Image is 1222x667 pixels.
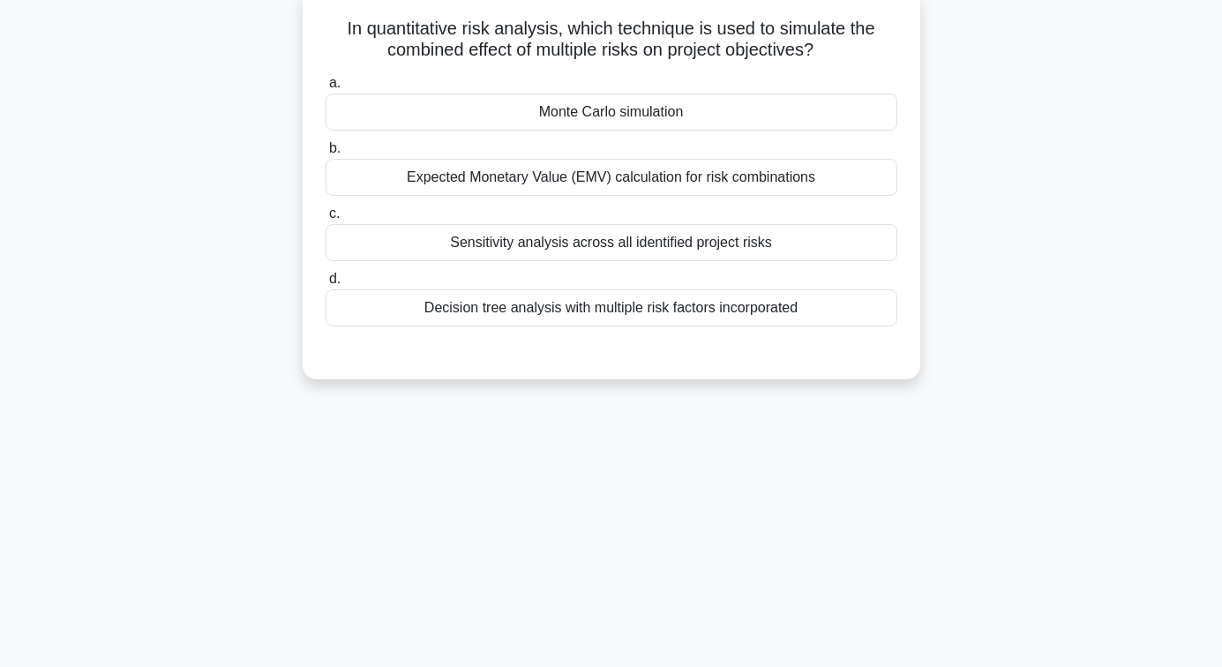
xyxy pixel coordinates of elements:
div: Expected Monetary Value (EMV) calculation for risk combinations [326,159,897,196]
div: Monte Carlo simulation [326,94,897,131]
span: b. [329,140,341,155]
span: c. [329,206,340,221]
div: Decision tree analysis with multiple risk factors incorporated [326,289,897,326]
h5: In quantitative risk analysis, which technique is used to simulate the combined effect of multipl... [324,18,899,62]
span: a. [329,75,341,90]
span: d. [329,271,341,286]
div: Sensitivity analysis across all identified project risks [326,224,897,261]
